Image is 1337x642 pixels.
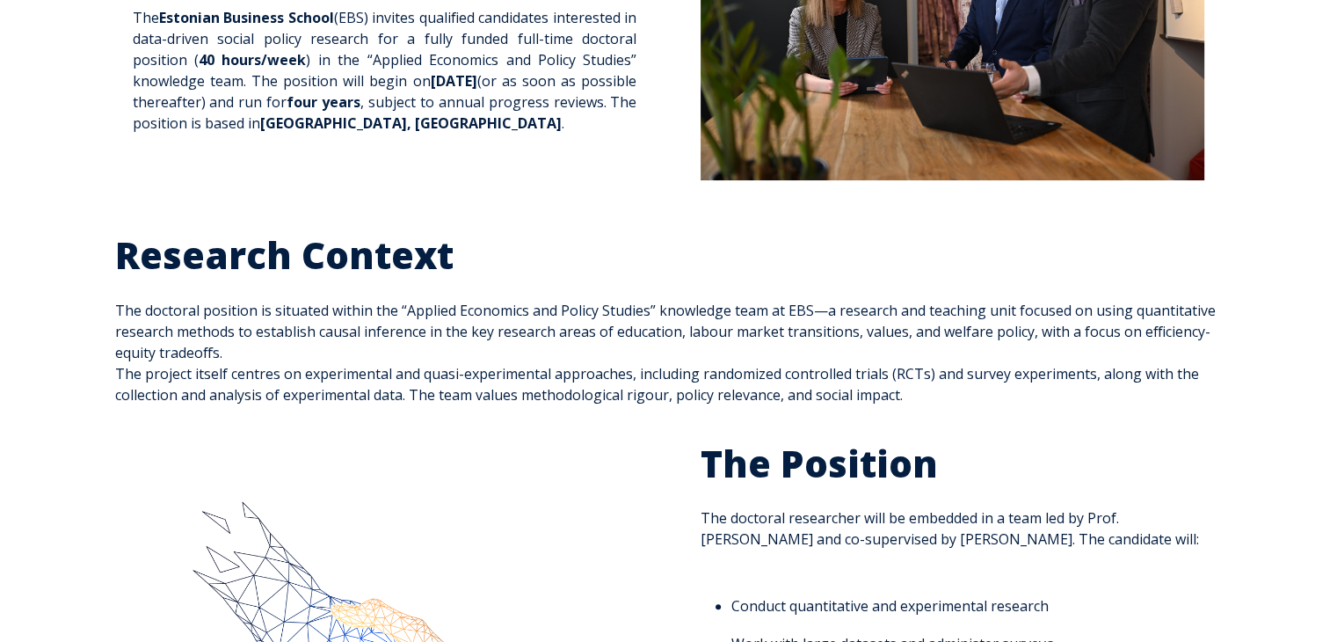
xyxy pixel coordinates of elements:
span: [GEOGRAPHIC_DATA], [GEOGRAPHIC_DATA] [260,113,562,133]
span: four years [287,92,360,112]
li: Con [731,592,1212,620]
p: The (EBS) invites qualified candidates interested in data-driven social policy research for a ful... [133,7,637,134]
h2: The Position [701,441,1222,487]
span: The doctoral position is situated within the “Applied Economics and Policy Studies” knowledge tea... [115,232,1223,405]
span: duct quantitative and experimental research [758,596,1049,616]
span: [DATE] [431,71,477,91]
span: Estonian Business School [159,8,334,27]
span: 40 hours/week [199,50,306,69]
h2: Research Context [115,232,1223,279]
